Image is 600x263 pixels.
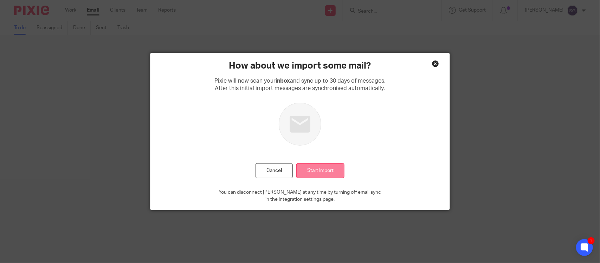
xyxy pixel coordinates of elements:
p: You can disconnect [PERSON_NAME] at any time by turning off email sync in the integration setting... [219,189,381,203]
p: Pixie will now scan your and sync up to 30 days of messages. After this initial import messages a... [214,77,386,92]
input: Start Import [296,163,344,178]
button: Cancel [256,163,293,178]
h2: How about we import some mail? [229,60,371,72]
div: Close this dialog window [432,60,439,67]
div: 1 [588,237,595,244]
b: inbox [276,78,290,84]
